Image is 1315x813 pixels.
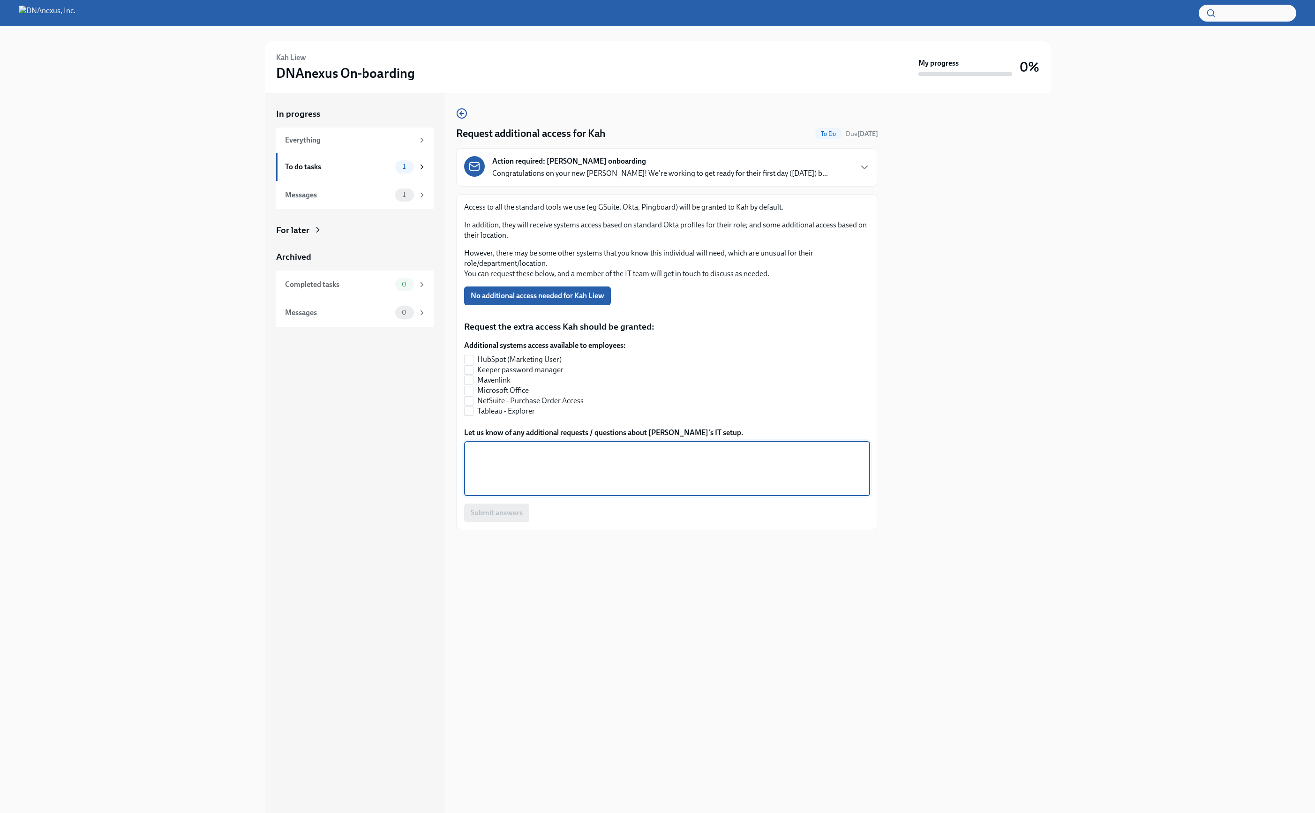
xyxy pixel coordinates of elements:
div: To do tasks [285,162,391,172]
strong: My progress [918,58,959,68]
p: In addition, they will receive systems access based on standard Okta profiles for their role; and... [464,220,870,241]
span: Keeper password manager [477,365,564,375]
p: Access to all the standard tools we use (eg GSuite, Okta, Pingboard) will be granted to Kah by de... [464,202,870,212]
div: Everything [285,135,414,145]
button: No additional access needed for Kah Liew [464,286,611,305]
label: Additional systems access available to employees: [464,340,626,351]
a: Messages1 [276,181,434,209]
h6: Kah Liew [276,53,306,63]
span: Mavenlink [477,375,511,385]
span: To Do [815,130,842,137]
div: Messages [285,190,391,200]
a: Completed tasks0 [276,271,434,299]
span: Due [846,130,878,138]
div: For later [276,224,309,236]
h3: 0% [1020,59,1039,75]
strong: [DATE] [857,130,878,138]
div: Completed tasks [285,279,391,290]
strong: Action required: [PERSON_NAME] onboarding [492,156,646,166]
span: October 10th, 2025 08:00 [846,129,878,138]
span: 1 [397,163,411,170]
span: HubSpot (Marketing User) [477,354,562,365]
a: In progress [276,108,434,120]
p: Request the extra access Kah should be granted: [464,321,870,333]
a: Everything [276,128,434,153]
span: 0 [396,281,412,288]
a: Messages0 [276,299,434,327]
p: However, there may be some other systems that you know this individual will need, which are unusu... [464,248,870,279]
h3: DNAnexus On-boarding [276,65,415,82]
span: 0 [396,309,412,316]
div: Messages [285,308,391,318]
p: Congratulations on your new [PERSON_NAME]! We're working to get ready for their first day ([DATE]... [492,168,828,179]
span: NetSuite - Purchase Order Access [477,396,584,406]
a: For later [276,224,434,236]
span: Microsoft Office [477,385,529,396]
span: Tableau - Explorer [477,406,535,416]
a: To do tasks1 [276,153,434,181]
label: Let us know of any additional requests / questions about [PERSON_NAME]'s IT setup. [464,428,870,438]
span: No additional access needed for Kah Liew [471,291,604,301]
img: DNAnexus, Inc. [19,6,75,21]
span: 1 [397,191,411,198]
a: Archived [276,251,434,263]
h4: Request additional access for Kah [456,127,606,141]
